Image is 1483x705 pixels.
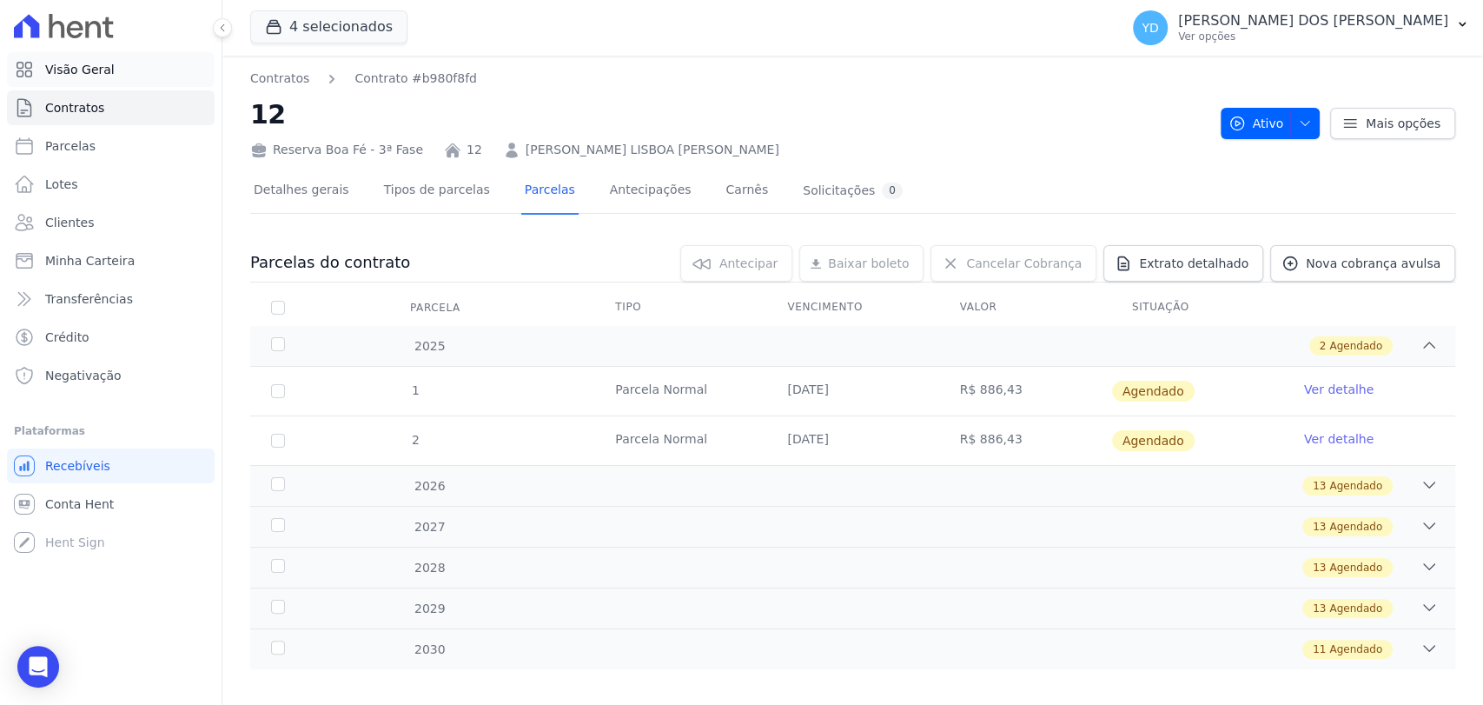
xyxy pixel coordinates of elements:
span: Agendado [1329,560,1382,575]
a: [PERSON_NAME] LISBOA [PERSON_NAME] [526,141,779,159]
input: default [271,434,285,448]
div: Plataformas [14,421,208,442]
a: Negativação [7,358,215,393]
nav: Breadcrumb [250,70,1207,88]
a: Solicitações0 [799,169,906,215]
a: Antecipações [606,169,695,215]
th: Vencimento [766,289,938,326]
span: Recebíveis [45,457,110,475]
a: Recebíveis [7,449,215,483]
span: Agendado [1329,478,1382,494]
span: Ativo [1228,108,1284,139]
div: Parcela [389,290,481,325]
span: 1 [410,383,420,397]
a: Conta Hent [7,487,215,522]
a: Visão Geral [7,52,215,87]
td: R$ 886,43 [939,367,1111,416]
span: 11 [1313,642,1326,657]
span: Contratos [45,99,104,116]
span: Mais opções [1366,115,1440,132]
th: Valor [939,289,1111,326]
span: Visão Geral [45,61,115,78]
a: Extrato detalhado [1103,245,1263,282]
a: Carnês [722,169,771,215]
span: Negativação [45,367,122,384]
span: 13 [1313,601,1326,616]
a: Tipos de parcelas [381,169,493,215]
span: Agendado [1112,381,1195,402]
a: Transferências [7,282,215,316]
a: Crédito [7,320,215,355]
a: Parcelas [521,169,579,215]
span: Agendado [1329,642,1382,657]
span: Transferências [45,290,133,308]
td: Parcela Normal [594,416,766,465]
td: [DATE] [766,416,938,465]
div: Open Intercom Messenger [17,646,59,688]
span: Agendado [1112,430,1195,451]
span: 2 [1320,338,1327,354]
div: Reserva Boa Fé - 3ª Fase [250,141,423,159]
a: 12 [467,141,482,159]
a: Contratos [250,70,309,88]
a: Detalhes gerais [250,169,353,215]
button: YD [PERSON_NAME] DOS [PERSON_NAME] Ver opções [1119,3,1483,52]
span: Minha Carteira [45,252,135,269]
a: Clientes [7,205,215,240]
span: Agendado [1329,601,1382,616]
a: Ver detalhe [1304,381,1374,398]
a: Lotes [7,167,215,202]
span: Crédito [45,329,89,346]
p: [PERSON_NAME] DOS [PERSON_NAME] [1178,12,1448,30]
a: Ver detalhe [1304,430,1374,448]
a: Parcelas [7,129,215,163]
p: Ver opções [1178,30,1448,43]
td: Parcela Normal [594,367,766,416]
span: Extrato detalhado [1139,255,1248,272]
span: Conta Hent [45,495,114,513]
span: 13 [1313,519,1326,535]
h2: 12 [250,95,1207,134]
span: Clientes [45,214,94,231]
a: Minha Carteira [7,243,215,278]
a: Contratos [7,90,215,125]
h3: Parcelas do contrato [250,252,410,273]
span: Agendado [1329,338,1382,354]
button: Ativo [1221,108,1321,139]
td: [DATE] [766,367,938,416]
span: Agendado [1329,519,1382,535]
a: Mais opções [1330,108,1455,139]
span: Nova cobrança avulsa [1306,255,1440,272]
span: Lotes [45,176,78,193]
span: 13 [1313,478,1326,494]
span: 13 [1313,560,1326,575]
div: 0 [882,183,903,199]
div: Solicitações [803,183,903,199]
button: 4 selecionados [250,10,407,43]
span: Parcelas [45,137,96,155]
td: R$ 886,43 [939,416,1111,465]
span: 2 [410,433,420,447]
input: default [271,384,285,398]
nav: Breadcrumb [250,70,477,88]
a: Contrato #b980f8fd [354,70,477,88]
span: YD [1142,22,1158,34]
th: Tipo [594,289,766,326]
a: Nova cobrança avulsa [1270,245,1455,282]
th: Situação [1111,289,1283,326]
